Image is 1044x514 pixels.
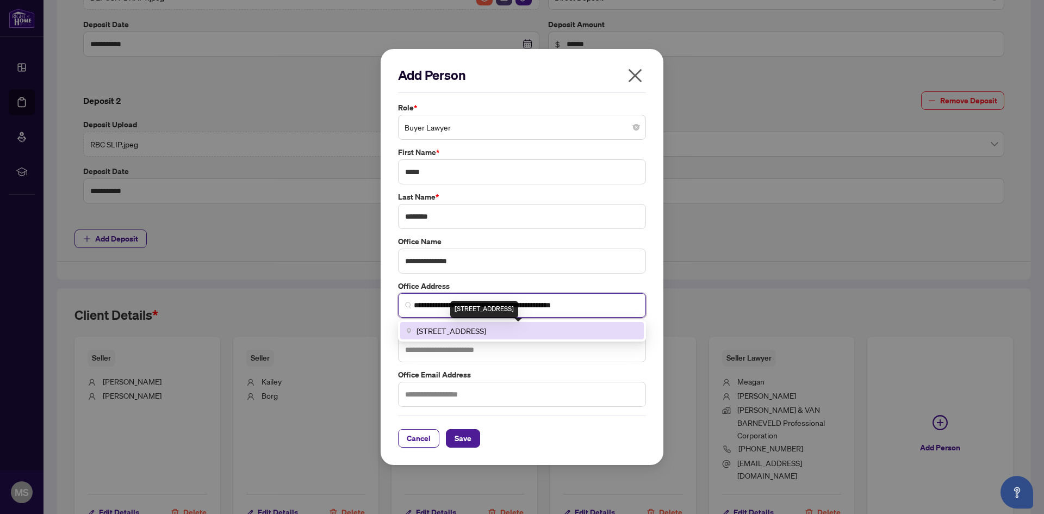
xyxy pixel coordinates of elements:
label: First Name [398,146,646,158]
span: Buyer Lawyer [405,117,639,138]
button: Cancel [398,429,439,448]
label: Role [398,102,646,114]
label: Office Address [398,280,646,292]
span: Cancel [407,430,431,447]
button: Open asap [1000,476,1033,509]
h2: Add Person [398,66,646,84]
label: Last Name [398,191,646,203]
span: [STREET_ADDRESS] [417,325,486,337]
label: Office Email Address [398,369,646,381]
div: [STREET_ADDRESS] [450,301,518,318]
label: Office Name [398,236,646,247]
span: close [626,67,644,84]
span: close-circle [633,124,639,131]
span: Save [455,430,471,447]
button: Save [446,429,480,448]
img: search_icon [405,302,412,308]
